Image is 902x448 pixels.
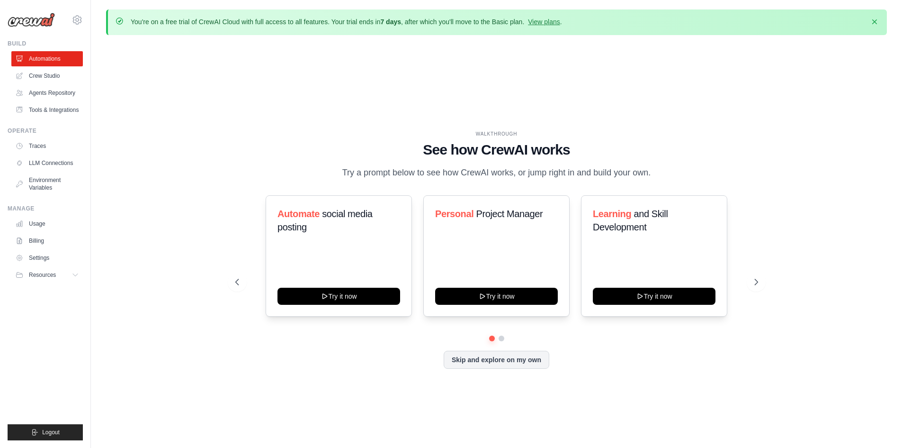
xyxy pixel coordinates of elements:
[8,40,83,47] div: Build
[235,130,758,137] div: WALKTHROUGH
[235,141,758,158] h1: See how CrewAI works
[380,18,401,26] strong: 7 days
[528,18,560,26] a: View plans
[435,288,558,305] button: Try it now
[11,138,83,154] a: Traces
[277,209,373,232] span: social media posting
[593,209,631,219] span: Learning
[11,85,83,101] a: Agents Repository
[8,424,83,440] button: Logout
[131,17,562,27] p: You're on a free trial of CrewAI Cloud with full access to all features. Your trial ends in , aft...
[8,127,83,135] div: Operate
[11,233,83,248] a: Billing
[11,102,83,118] a: Tools & Integrations
[593,288,715,305] button: Try it now
[435,209,473,219] span: Personal
[29,271,56,279] span: Resources
[11,155,83,171] a: LLM Connections
[338,166,656,180] p: Try a prompt below to see how CrewAI works, or jump right in and build your own.
[42,429,60,436] span: Logout
[277,209,320,219] span: Automate
[476,209,543,219] span: Project Manager
[593,209,668,232] span: and Skill Development
[8,205,83,212] div: Manage
[11,250,83,265] a: Settings
[855,402,902,448] iframe: Chat Widget
[11,51,83,66] a: Automations
[11,216,83,231] a: Usage
[8,13,55,27] img: Logo
[11,68,83,83] a: Crew Studio
[11,173,83,195] a: Environment Variables
[277,288,400,305] button: Try it now
[11,267,83,283] button: Resources
[444,351,549,369] button: Skip and explore on my own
